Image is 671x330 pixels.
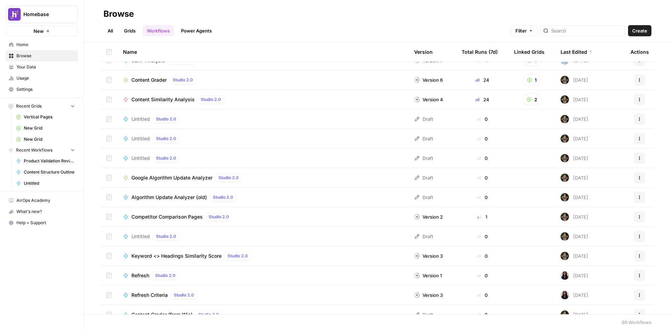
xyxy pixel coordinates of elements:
[561,95,569,104] img: j5qt8lcsiau9erp1gk2bomzmpq8t
[6,145,78,155] button: Recent Workflows
[16,147,52,153] span: Recent Workflows
[174,292,194,298] span: Studio 2.0
[16,220,75,226] span: Help + Support
[561,291,588,299] div: [DATE]
[561,134,569,143] img: j5qt8lcsiau9erp1gk2bomzmpq8t
[13,134,78,145] a: New Grid
[24,125,75,131] span: New Grid
[515,27,527,34] span: Filter
[414,76,443,83] div: Version 6
[24,158,75,164] span: Product Validation Revision
[6,195,78,206] a: AirOps Academy
[213,194,233,200] span: Studio 2.0
[16,75,75,81] span: Usage
[156,116,176,122] span: Studio 2.0
[123,291,403,299] a: Refresh CriteriaStudio 2.0
[561,310,588,319] div: [DATE]
[462,76,503,83] div: 24
[156,135,176,142] span: Studio 2.0
[462,292,503,299] div: 0
[13,155,78,167] a: Product Validation Revision
[173,77,193,83] span: Studio 2.0
[414,194,433,201] div: Draft
[123,95,403,104] a: Content Similarity AnalysisStudio 2.0
[123,271,403,280] a: RefreshStudio 2.0
[414,311,433,318] div: Draft
[561,95,588,104] div: [DATE]
[561,252,588,260] div: [DATE]
[561,193,588,201] div: [DATE]
[6,26,78,36] button: New
[103,25,117,36] a: All
[177,25,216,36] a: Power Agents
[24,180,75,186] span: Untitled
[123,213,403,221] a: Competitor Comparison PagesStudio 2.0
[103,8,134,20] div: Browse
[16,64,75,70] span: Your Data
[6,39,78,50] a: Home
[24,136,75,142] span: New Grid
[218,175,239,181] span: Studio 2.0
[156,155,176,161] span: Studio 2.0
[13,178,78,189] a: Untitled
[561,193,569,201] img: j5qt8lcsiau9erp1gk2bomzmpq8t
[6,73,78,84] a: Usage
[123,193,403,201] a: Algorithm Update Analyzer (old)Studio 2.0
[209,214,229,220] span: Studio 2.0
[131,76,167,83] span: Content Grader
[24,114,75,120] span: Vertical Pages
[16,103,42,109] span: Recent Grids
[561,134,588,143] div: [DATE]
[131,252,222,259] span: Keyword <> Headings Similarity Score
[632,27,647,34] span: Create
[24,169,75,175] span: Content Structure Outline
[123,134,403,143] a: UntitledStudio 2.0
[120,25,140,36] a: Grids
[414,135,433,142] div: Draft
[8,8,21,21] img: Homebase Logo
[561,154,569,162] img: j5qt8lcsiau9erp1gk2bomzmpq8t
[462,155,503,162] div: 0
[6,50,78,61] a: Browse
[522,74,541,86] button: 1
[123,232,403,241] a: UntitledStudio 2.0
[561,252,569,260] img: j5qt8lcsiau9erp1gk2bomzmpq8t
[123,252,403,260] a: Keyword <> Headings Similarity ScoreStudio 2.0
[462,311,503,318] div: 0
[414,213,443,220] div: Version 2
[131,116,150,123] span: Untitled
[131,213,203,220] span: Competitor Comparison Pages
[228,253,248,259] span: Studio 2.0
[123,310,403,319] a: Content Grader (from Wis)Studio 2.0
[462,213,503,220] div: 1
[462,96,503,103] div: 24
[123,76,403,84] a: Content GraderStudio 2.0
[561,213,588,221] div: [DATE]
[199,311,219,318] span: Studio 2.0
[561,310,569,319] img: j5qt8lcsiau9erp1gk2bomzmpq8t
[462,233,503,240] div: 0
[13,111,78,123] a: Vertical Pages
[131,292,168,299] span: Refresh Criteria
[414,272,442,279] div: Version 1
[622,319,651,326] div: 69 Workflows
[6,206,78,217] button: What's new?
[462,252,503,259] div: 0
[522,94,542,105] button: 2
[462,174,503,181] div: 0
[462,135,503,142] div: 0
[201,96,221,103] span: Studio 2.0
[16,53,75,59] span: Browse
[630,42,649,61] div: Actions
[561,291,569,299] img: rox323kbkgutb4wcij4krxobkpon
[414,116,433,123] div: Draft
[414,292,443,299] div: Version 3
[155,272,175,279] span: Studio 2.0
[462,194,503,201] div: 0
[156,233,176,240] span: Studio 2.0
[561,76,588,84] div: [DATE]
[561,115,569,123] img: j5qt8lcsiau9erp1gk2bomzmpq8t
[6,6,78,23] button: Workspace: Homebase
[131,194,207,201] span: Algorithm Update Analyzer (old)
